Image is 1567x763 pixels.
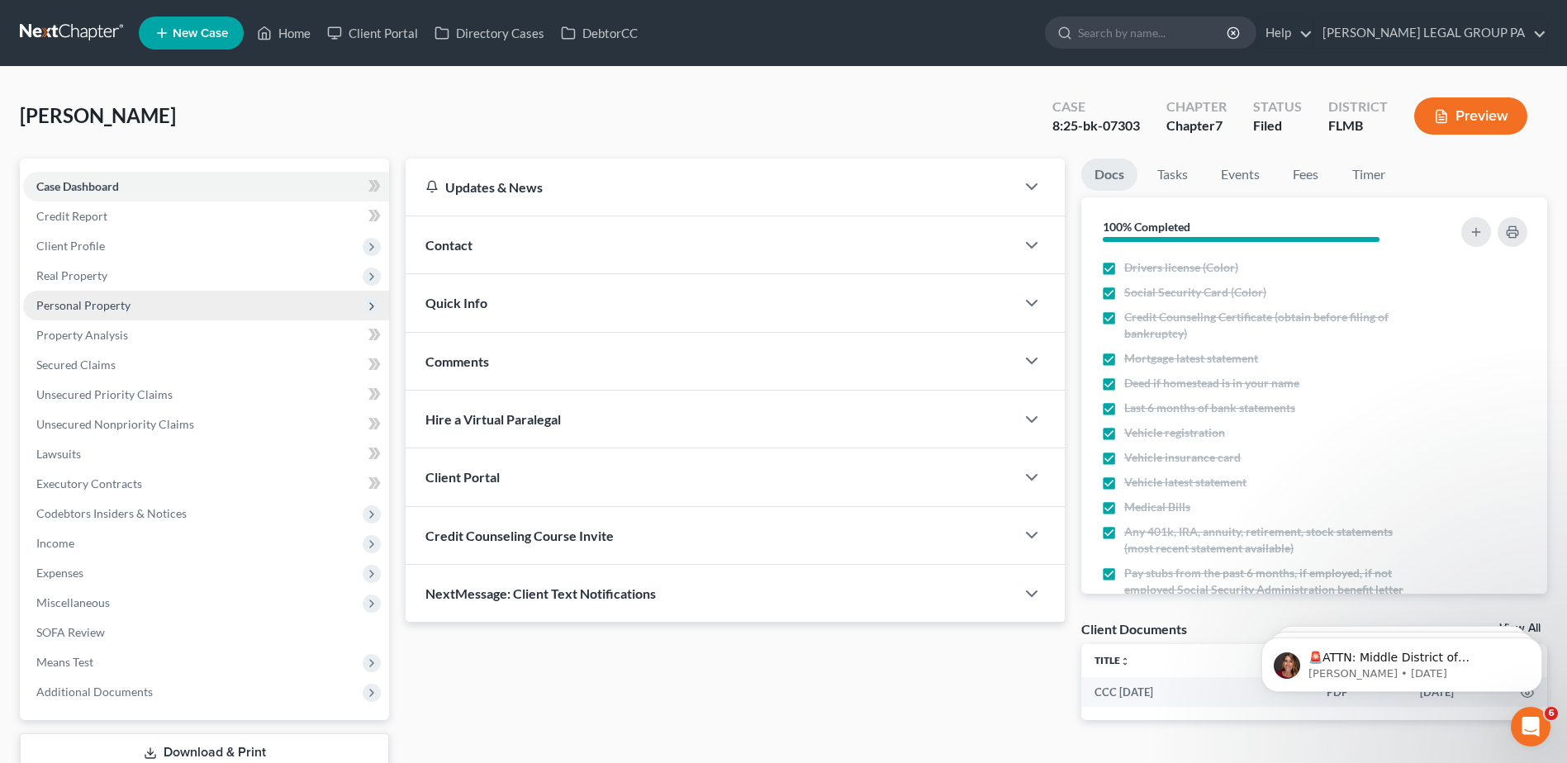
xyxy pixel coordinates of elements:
div: Updates & News [425,178,995,196]
span: Credit Counseling Certificate (obtain before filing of bankruptcy) [1124,309,1417,342]
span: Comments [425,353,489,369]
span: Personal Property [36,298,131,312]
a: Credit Report [23,201,389,231]
span: NextMessage: Client Text Notifications [425,585,656,601]
span: Lawsuits [36,447,81,461]
a: Property Analysis [23,320,389,350]
a: Events [1208,159,1273,191]
span: Vehicle insurance card [1124,449,1241,466]
div: FLMB [1328,116,1388,135]
div: Chapter [1166,116,1227,135]
iframe: Intercom live chat [1511,707,1550,746]
i: unfold_more [1120,656,1130,666]
span: Social Security Card (Color) [1124,284,1266,301]
a: Docs [1081,159,1137,191]
span: [PERSON_NAME] [20,103,176,127]
a: Fees [1280,159,1332,191]
a: Directory Cases [426,18,553,48]
span: Vehicle registration [1124,424,1225,441]
a: DebtorCC [553,18,646,48]
span: SOFA Review [36,625,105,639]
a: SOFA Review [23,618,389,647]
a: Tasks [1144,159,1201,191]
span: 🚨ATTN: Middle District of [US_STATE] The court has added a new Credit Counseling Field that we ne... [72,48,280,192]
a: Client Portal [319,18,426,48]
span: Property Analysis [36,328,128,342]
a: Executory Contracts [23,469,389,499]
span: Deed if homestead is in your name [1124,375,1299,391]
div: Case [1052,97,1140,116]
span: Expenses [36,566,83,580]
span: New Case [173,27,228,40]
span: Executory Contracts [36,476,142,490]
span: Real Property [36,268,107,282]
div: Filed [1253,116,1302,135]
span: Vehicle latest statement [1124,474,1246,490]
a: Home [249,18,319,48]
span: 6 [1545,707,1558,720]
a: Unsecured Priority Claims [23,380,389,410]
span: Contact [425,237,472,253]
a: Unsecured Nonpriority Claims [23,410,389,439]
a: Titleunfold_more [1095,654,1130,666]
iframe: Intercom notifications message [1237,603,1567,718]
div: Client Documents [1081,620,1187,637]
span: Unsecured Nonpriority Claims [36,417,194,431]
a: [PERSON_NAME] LEGAL GROUP PA [1314,18,1546,48]
span: Unsecured Priority Claims [36,387,173,401]
strong: 100% Completed [1103,220,1190,234]
td: CCC [DATE] [1081,677,1313,707]
div: Status [1253,97,1302,116]
a: Secured Claims [23,350,389,380]
a: Help [1257,18,1313,48]
span: Drivers license (Color) [1124,259,1238,276]
span: Hire a Virtual Paralegal [425,411,561,427]
span: Credit Counseling Course Invite [425,528,614,543]
span: Medical Bills [1124,499,1190,515]
span: 7 [1215,117,1223,133]
span: Quick Info [425,295,487,310]
span: Pay stubs from the past 6 months, if employed, if not employed Social Security Administration ben... [1124,565,1417,614]
span: Any 401k, IRA, annuity, retirement, stock statements (most recent statement available) [1124,524,1417,557]
span: Secured Claims [36,358,116,372]
span: Credit Report [36,209,107,223]
span: Means Test [36,655,93,669]
a: Case Dashboard [23,172,389,201]
p: Message from Katie, sent 3w ago [72,64,285,78]
span: Mortgage latest statement [1124,350,1258,367]
span: Client Portal [425,469,500,485]
div: 8:25-bk-07303 [1052,116,1140,135]
button: Preview [1414,97,1527,135]
div: Chapter [1166,97,1227,116]
a: Timer [1339,159,1398,191]
div: District [1328,97,1388,116]
span: Miscellaneous [36,595,110,609]
span: Client Profile [36,239,105,253]
span: Codebtors Insiders & Notices [36,506,187,520]
span: Case Dashboard [36,179,119,193]
span: Income [36,536,74,550]
span: Additional Documents [36,685,153,699]
a: Lawsuits [23,439,389,469]
input: Search by name... [1078,17,1229,48]
span: Last 6 months of bank statements [1124,400,1295,416]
